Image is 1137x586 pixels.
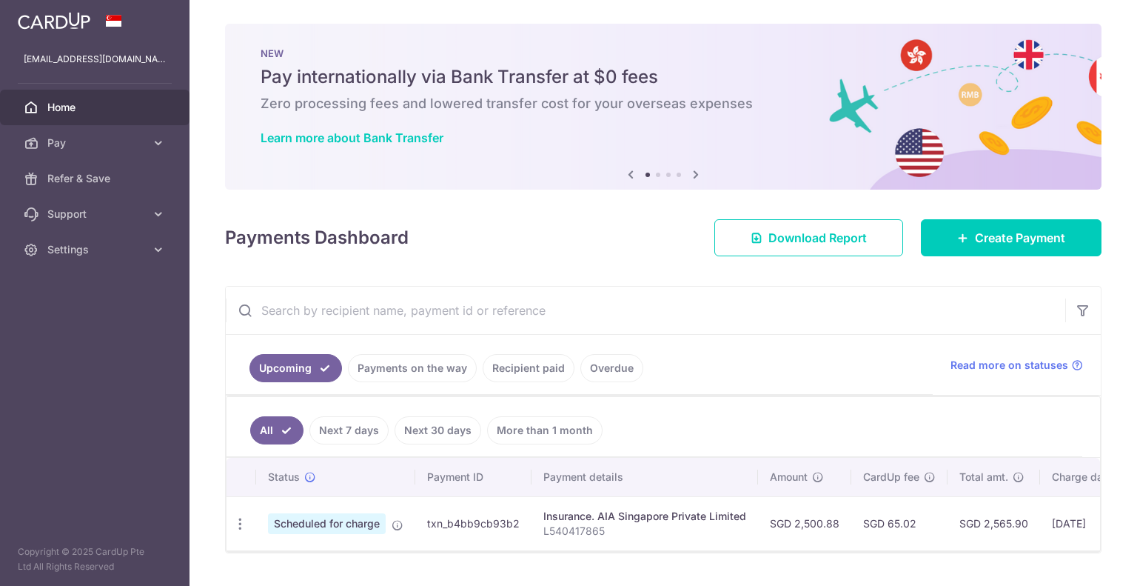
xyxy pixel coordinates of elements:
span: Settings [47,242,145,257]
span: CardUp fee [863,470,919,485]
h5: Pay internationally via Bank Transfer at $0 fees [261,65,1066,89]
p: L540417865 [543,524,746,539]
div: Insurance. AIA Singapore Private Limited [543,509,746,524]
input: Search by recipient name, payment id or reference [226,287,1065,334]
span: Download Report [768,229,867,247]
td: txn_b4bb9cb93b2 [415,496,531,550]
td: SGD 2,500.88 [758,496,851,550]
a: Read more on statuses [950,358,1083,373]
span: Pay [47,136,145,150]
span: Amount [770,470,808,485]
a: Upcoming [249,354,342,382]
h6: Zero processing fees and lowered transfer cost for your overseas expenses [261,95,1066,113]
a: Next 30 days [395,416,481,445]
a: All [250,416,303,445]
a: Recipient paid [483,354,574,382]
td: SGD 65.02 [851,496,947,550]
a: Next 7 days [309,416,389,445]
span: Charge date [1052,470,1113,485]
span: Create Payment [975,229,1065,247]
h4: Payments Dashboard [225,224,409,251]
a: More than 1 month [487,416,603,445]
td: SGD 2,565.90 [947,496,1040,550]
a: Create Payment [921,219,1101,256]
p: NEW [261,47,1066,59]
span: Scheduled for charge [268,513,386,534]
th: Payment details [531,458,758,496]
span: Refer & Save [47,171,145,186]
a: Learn more about Bank Transfer [261,130,443,145]
span: Total amt. [959,470,1008,485]
a: Download Report [714,219,903,256]
a: Payments on the way [348,354,477,382]
img: Bank transfer banner [225,24,1101,190]
th: Payment ID [415,458,531,496]
p: [EMAIL_ADDRESS][DOMAIN_NAME] [24,52,166,67]
span: Status [268,470,300,485]
span: Read more on statuses [950,358,1068,373]
a: Overdue [580,354,643,382]
span: Home [47,100,145,115]
span: Support [47,207,145,222]
img: CardUp [18,12,90,30]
